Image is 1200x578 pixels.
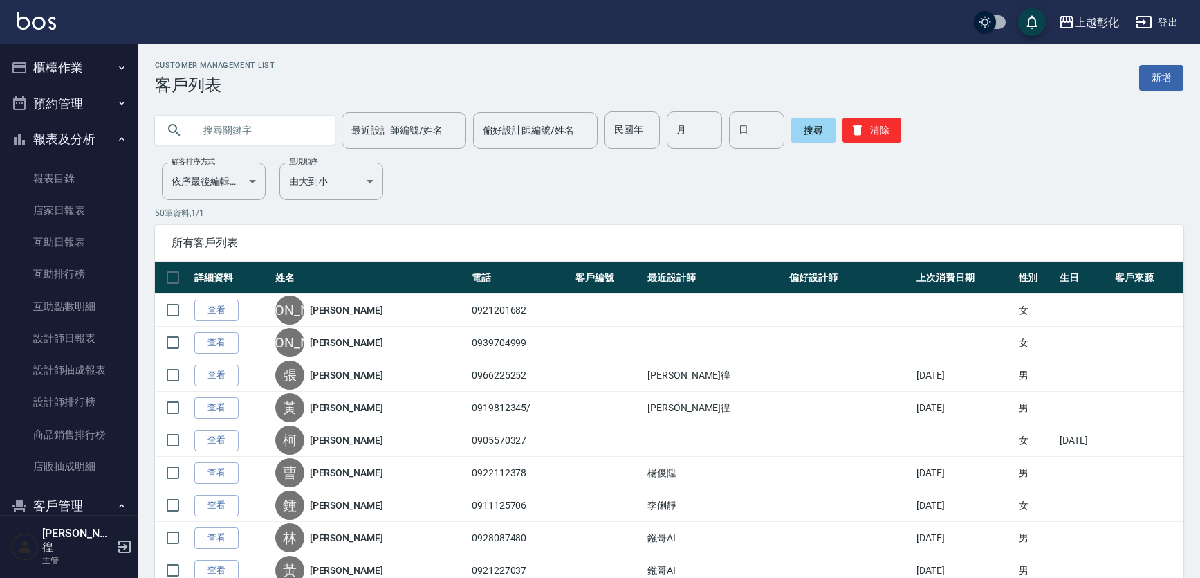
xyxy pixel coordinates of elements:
[644,457,786,489] td: 楊俊陞
[6,86,133,122] button: 預約管理
[310,498,383,512] a: [PERSON_NAME]
[6,226,133,258] a: 互助日報表
[1015,262,1057,294] th: 性別
[786,262,912,294] th: 偏好設計師
[6,419,133,451] a: 商品銷售排行榜
[468,522,572,554] td: 0928087480
[644,489,786,522] td: 李俐靜
[468,392,572,424] td: 0919812345/
[194,430,239,451] a: 查看
[913,262,1015,294] th: 上次消費日期
[194,495,239,516] a: 查看
[310,433,383,447] a: [PERSON_NAME]
[468,327,572,359] td: 0939704999
[6,291,133,323] a: 互助點數明細
[155,75,275,95] h3: 客戶列表
[6,163,133,195] a: 報表目錄
[310,401,383,415] a: [PERSON_NAME]
[468,262,572,294] th: 電話
[1053,8,1125,37] button: 上越彰化
[275,491,304,520] div: 鍾
[1015,424,1057,457] td: 女
[194,300,239,321] a: 查看
[1015,294,1057,327] td: 女
[275,296,304,325] div: [PERSON_NAME]
[1056,262,1111,294] th: 生日
[1130,10,1183,35] button: 登出
[194,365,239,386] a: 查看
[310,466,383,480] a: [PERSON_NAME]
[1139,65,1183,91] a: 新增
[194,111,324,149] input: 搜尋關鍵字
[155,61,275,70] h2: Customer Management List
[310,563,383,577] a: [PERSON_NAME]
[1015,457,1057,489] td: 男
[913,457,1015,489] td: [DATE]
[279,163,383,200] div: 由大到小
[644,392,786,424] td: [PERSON_NAME]徨
[310,531,383,545] a: [PERSON_NAME]
[913,522,1015,554] td: [DATE]
[6,323,133,354] a: 設計師日報表
[42,554,113,567] p: 主管
[1015,522,1057,554] td: 男
[275,393,304,422] div: 黃
[644,522,786,554] td: 鏹哥AI
[11,533,39,561] img: Person
[155,207,1183,219] p: 50 筆資料, 1 / 1
[6,121,133,157] button: 報表及分析
[310,336,383,350] a: [PERSON_NAME]
[791,118,836,143] button: 搜尋
[1018,8,1046,36] button: save
[1056,424,1111,457] td: [DATE]
[310,368,383,382] a: [PERSON_NAME]
[194,527,239,549] a: 查看
[6,258,133,290] a: 互助排行榜
[842,118,901,143] button: 清除
[191,262,272,294] th: 詳細資料
[1075,14,1119,31] div: 上越彰化
[1015,327,1057,359] td: 女
[913,489,1015,522] td: [DATE]
[275,328,304,357] div: [PERSON_NAME]
[310,303,383,317] a: [PERSON_NAME]
[1015,359,1057,392] td: 男
[275,426,304,455] div: 柯
[1015,489,1057,522] td: 女
[194,462,239,484] a: 查看
[572,262,644,294] th: 客戶編號
[194,332,239,354] a: 查看
[275,458,304,487] div: 曹
[6,195,133,226] a: 店家日報表
[6,50,133,86] button: 櫃檯作業
[644,262,786,294] th: 最近設計師
[468,457,572,489] td: 0922112378
[289,156,318,167] label: 呈現順序
[1111,262,1183,294] th: 客戶來源
[275,361,304,390] div: 張
[172,236,1167,250] span: 所有客戶列表
[162,163,266,200] div: 依序最後編輯時間
[275,523,304,552] div: 林
[468,489,572,522] td: 0911125706
[913,392,1015,424] td: [DATE]
[42,527,113,554] h5: [PERSON_NAME]徨
[468,359,572,392] td: 0966225252
[1015,392,1057,424] td: 男
[17,12,56,30] img: Logo
[468,424,572,457] td: 0905570327
[6,386,133,418] a: 設計師排行榜
[913,359,1015,392] td: [DATE]
[272,262,468,294] th: 姓名
[468,294,572,327] td: 0921201682
[172,156,215,167] label: 顧客排序方式
[6,451,133,482] a: 店販抽成明細
[6,488,133,524] button: 客戶管理
[6,354,133,386] a: 設計師抽成報表
[644,359,786,392] td: [PERSON_NAME]徨
[194,397,239,419] a: 查看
